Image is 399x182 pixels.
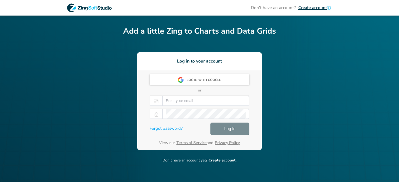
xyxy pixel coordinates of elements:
button: Log In [210,123,249,135]
h2: Add a little Zing to Charts and Data Grids [123,26,276,37]
a: Terms of Service [176,140,207,146]
div: Log in with Google [187,75,225,86]
h3: Log in to your account [137,58,262,64]
input: Enter your email [166,96,246,105]
span: Create account [298,5,327,11]
p: Don't have an account yet? [162,157,237,163]
a: Privacy Policy [215,140,240,146]
p: or [150,87,249,93]
span: Log In [224,125,235,133]
p: View our and [150,140,249,146]
a: Forgot password? [150,126,183,132]
span: Create account. [209,158,237,163]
